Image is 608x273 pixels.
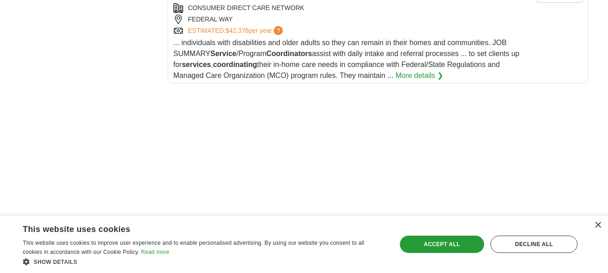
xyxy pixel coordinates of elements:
[274,26,283,35] span: ?
[400,236,484,253] div: Accept all
[23,221,363,235] div: This website uses cookies
[141,249,169,255] a: Read more, opens a new window
[225,27,249,34] span: $42,376
[266,50,312,57] strong: Coordinators
[395,70,443,81] a: More details ❯
[23,257,385,266] div: Show details
[210,50,236,57] strong: Service
[174,3,530,13] div: CONSUMER DIRECT CARE NETWORK
[23,240,364,255] span: This website uses cookies to improve user experience and to enable personalised advertising. By u...
[188,26,285,36] a: ESTIMATED:$42,376per year?
[174,15,530,24] div: FEDERAL WAY
[490,236,577,253] div: Decline all
[174,39,520,79] span: ... individuals with disabilities and older adults so they can remain in their homes and communit...
[594,222,601,229] div: Close
[34,259,77,265] span: Show details
[182,61,211,68] strong: services
[213,61,257,68] strong: coordinating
